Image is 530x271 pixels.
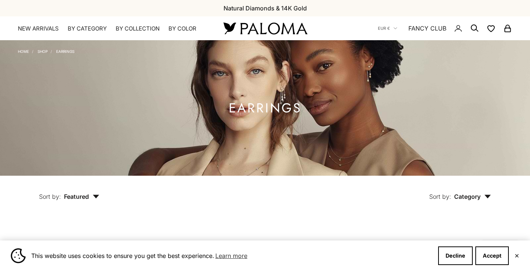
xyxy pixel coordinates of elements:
span: EUR € [378,25,390,32]
nav: Secondary navigation [378,16,512,40]
button: Accept [475,246,509,265]
summary: By Color [168,25,196,32]
button: Sort by: Featured [22,176,116,207]
button: Close [514,254,519,258]
h1: Earrings [229,103,302,113]
a: Earrings [56,49,74,54]
button: Sort by: Category [412,176,508,207]
a: Shop [38,49,48,54]
button: EUR € [378,25,397,32]
nav: Primary navigation [18,25,206,32]
span: Category [454,193,491,200]
a: FANCY CLUB [408,23,446,33]
img: Cookie banner [11,248,26,263]
summary: By Collection [116,25,160,32]
span: This website uses cookies to ensure you get the best experience. [31,250,432,261]
nav: Breadcrumb [18,48,74,54]
a: Learn more [214,250,248,261]
span: Featured [64,193,99,200]
p: Natural Diamonds & 14K Gold [224,3,307,13]
span: Sort by: [39,193,61,200]
a: NEW ARRIVALS [18,25,59,32]
summary: By Category [68,25,107,32]
button: Decline [438,246,473,265]
a: Home [18,49,29,54]
span: Sort by: [429,193,451,200]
